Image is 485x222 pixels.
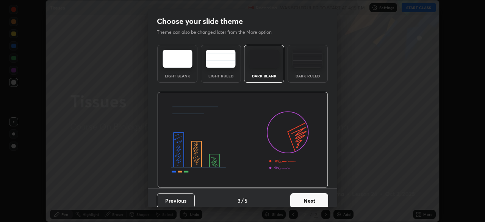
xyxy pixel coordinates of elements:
div: Dark Blank [249,74,279,78]
h4: / [241,197,244,205]
p: Theme can also be changed later from the More option [157,29,280,36]
div: Dark Ruled [293,74,323,78]
div: Light Blank [162,74,192,78]
img: darkTheme.f0cc69e5.svg [249,50,279,68]
button: Next [290,193,328,208]
button: Previous [157,193,195,208]
img: darkRuledTheme.de295e13.svg [293,50,322,68]
img: lightRuledTheme.5fabf969.svg [206,50,236,68]
img: darkThemeBanner.d06ce4a2.svg [157,92,328,188]
div: Light Ruled [206,74,236,78]
h2: Choose your slide theme [157,16,243,26]
h4: 5 [244,197,247,205]
h4: 3 [238,197,241,205]
img: lightTheme.e5ed3b09.svg [163,50,192,68]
